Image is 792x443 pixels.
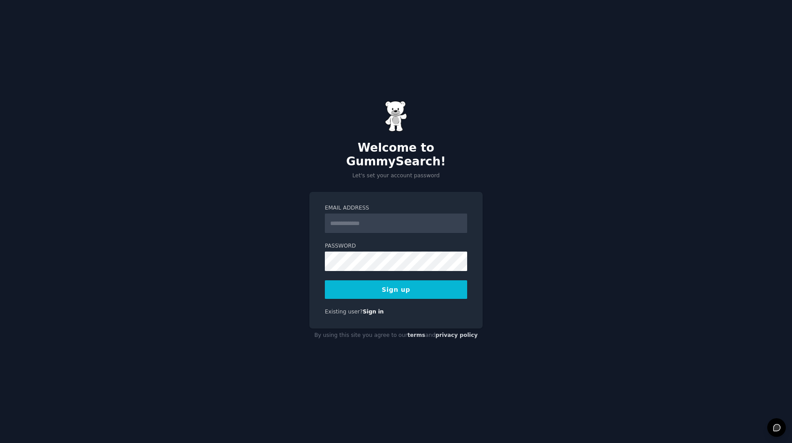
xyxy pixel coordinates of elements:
a: privacy policy [435,332,478,338]
label: Password [325,242,467,250]
img: Gummy Bear [385,101,407,132]
span: Existing user? [325,309,363,315]
button: Sign up [325,280,467,299]
a: terms [407,332,425,338]
a: Sign in [363,309,384,315]
div: By using this site you agree to our and [309,328,483,343]
h2: Welcome to GummySearch! [309,141,483,169]
p: Let's set your account password [309,172,483,180]
label: Email Address [325,204,467,212]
